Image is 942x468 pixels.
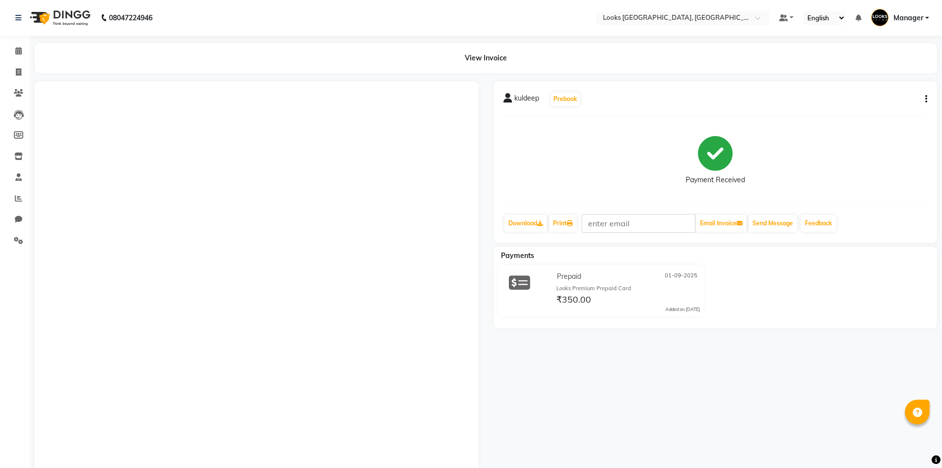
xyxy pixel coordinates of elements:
[900,428,932,458] iframe: chat widget
[893,13,923,23] span: Manager
[665,271,697,282] span: 01-09-2025
[871,9,889,26] img: Manager
[748,215,797,232] button: Send Message
[686,175,745,185] div: Payment Received
[514,93,539,107] span: kuldeep
[551,92,580,106] button: Prebook
[109,4,152,32] b: 08047224946
[501,251,534,260] span: Payments
[801,215,836,232] a: Feedback
[35,43,937,73] div: View Invoice
[549,215,577,232] a: Print
[696,215,746,232] button: Email Invoice
[557,271,581,282] span: Prepaid
[556,294,591,308] span: ₹350.00
[665,306,700,313] div: Added on [DATE]
[25,4,93,32] img: logo
[582,214,695,233] input: enter email
[556,284,699,293] div: Looks Premium Prepaid Card
[504,215,547,232] a: Download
